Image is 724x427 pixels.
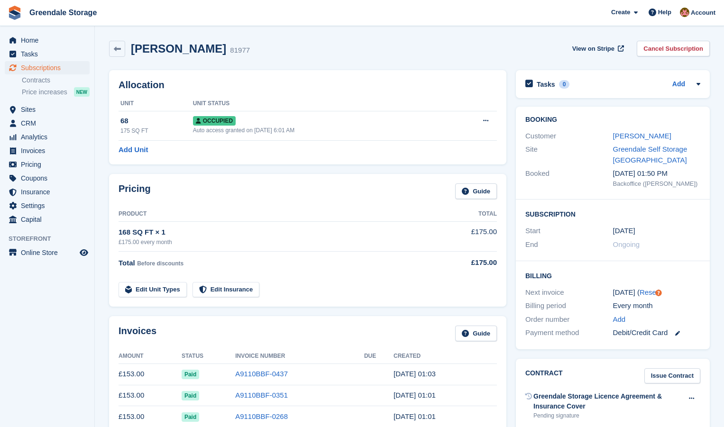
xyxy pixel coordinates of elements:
[74,87,90,97] div: NEW
[525,209,700,218] h2: Subscription
[182,412,199,422] span: Paid
[455,183,497,199] a: Guide
[525,271,700,280] h2: Billing
[119,282,187,298] a: Edit Unit Types
[21,144,78,157] span: Invoices
[5,144,90,157] a: menu
[5,61,90,74] a: menu
[22,87,90,97] a: Price increases NEW
[525,287,613,298] div: Next invoice
[119,80,497,91] h2: Allocation
[119,349,182,364] th: Amount
[525,300,613,311] div: Billing period
[182,391,199,400] span: Paid
[5,158,90,171] a: menu
[672,79,685,90] a: Add
[5,185,90,199] a: menu
[613,300,701,311] div: Every month
[691,8,715,18] span: Account
[640,288,658,296] a: Reset
[119,363,182,385] td: £153.00
[182,370,199,379] span: Paid
[119,207,439,222] th: Product
[525,314,613,325] div: Order number
[5,47,90,61] a: menu
[572,44,614,54] span: View on Stripe
[21,246,78,259] span: Online Store
[611,8,630,17] span: Create
[119,385,182,406] td: £153.00
[235,391,288,399] a: A9110BBF-0351
[5,103,90,116] a: menu
[637,41,710,56] a: Cancel Subscription
[21,34,78,47] span: Home
[613,314,626,325] a: Add
[613,327,701,338] div: Debit/Credit Card
[9,234,94,244] span: Storefront
[21,172,78,185] span: Coupons
[5,213,90,226] a: menu
[455,326,497,341] a: Guide
[525,168,613,188] div: Booked
[394,370,436,378] time: 2025-09-06 00:03:09 UTC
[559,80,570,89] div: 0
[182,349,235,364] th: Status
[131,42,226,55] h2: [PERSON_NAME]
[8,6,22,20] img: stora-icon-8386f47178a22dfd0bd8f6a31ec36ba5ce8667c1dd55bd0f319d3a0aa187defe.svg
[5,34,90,47] a: menu
[525,239,613,250] div: End
[119,259,135,267] span: Total
[119,227,439,238] div: 168 SQ FT × 1
[26,5,101,20] a: Greendale Storage
[533,411,683,420] div: Pending signature
[654,289,663,297] div: Tooltip anchor
[230,45,250,56] div: 81977
[22,76,90,85] a: Contracts
[235,349,364,364] th: Invoice Number
[613,240,640,248] span: Ongoing
[613,132,671,140] a: [PERSON_NAME]
[21,47,78,61] span: Tasks
[193,126,448,135] div: Auto access granted on [DATE] 6:01 AM
[120,127,193,135] div: 175 SQ FT
[613,287,701,298] div: [DATE] ( )
[119,145,148,155] a: Add Unit
[613,226,635,236] time: 2025-05-06 00:00:00 UTC
[525,226,613,236] div: Start
[21,117,78,130] span: CRM
[235,370,288,378] a: A9110BBF-0437
[394,391,436,399] time: 2025-08-06 00:01:41 UTC
[192,282,260,298] a: Edit Insurance
[22,88,67,97] span: Price increases
[525,368,563,384] h2: Contract
[5,172,90,185] a: menu
[439,221,497,251] td: £175.00
[78,247,90,258] a: Preview store
[680,8,689,17] img: Justin Swingler
[137,260,183,267] span: Before discounts
[21,61,78,74] span: Subscriptions
[119,183,151,199] h2: Pricing
[364,349,394,364] th: Due
[21,158,78,171] span: Pricing
[120,116,193,127] div: 68
[568,41,626,56] a: View on Stripe
[21,130,78,144] span: Analytics
[537,80,555,89] h2: Tasks
[394,349,497,364] th: Created
[658,8,671,17] span: Help
[533,391,683,411] div: Greendale Storage Licence Agreement & Insurance Cover
[439,207,497,222] th: Total
[644,368,700,384] a: Issue Contract
[525,116,700,124] h2: Booking
[119,326,156,341] h2: Invoices
[439,257,497,268] div: £175.00
[394,412,436,420] time: 2025-07-06 00:01:34 UTC
[525,327,613,338] div: Payment method
[235,412,288,420] a: A9110BBF-0268
[525,144,613,165] div: Site
[193,96,448,111] th: Unit Status
[613,145,687,164] a: Greendale Self Storage [GEOGRAPHIC_DATA]
[5,199,90,212] a: menu
[21,199,78,212] span: Settings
